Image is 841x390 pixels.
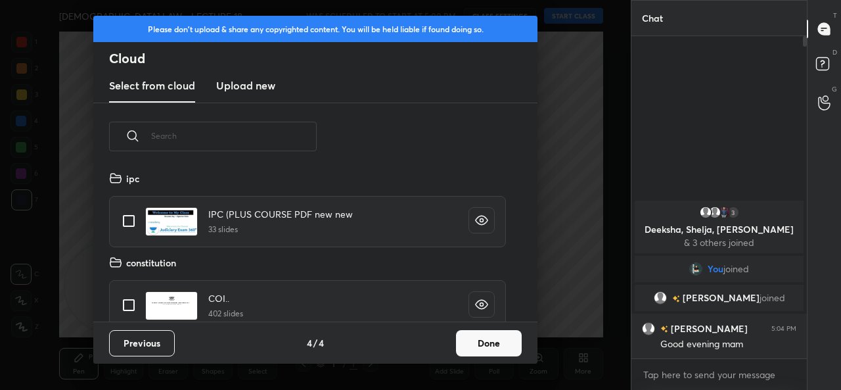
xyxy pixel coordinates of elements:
[216,78,275,93] h3: Upload new
[771,325,796,333] div: 5:04 PM
[723,264,749,274] span: joined
[643,237,796,248] p: & 3 others joined
[109,78,195,93] h3: Select from cloud
[660,338,796,351] div: Good evening mam
[313,336,317,350] h4: /
[717,206,731,219] img: ab8050b41fe8442bb1f30a5454b4894c.jpg
[683,293,760,303] span: [PERSON_NAME]
[660,326,668,333] img: no-rating-badge.077c3623.svg
[126,256,176,270] h4: constitution
[93,16,537,42] div: Please don't upload & share any copyrighted content. You will be held liable if found doing so.
[708,264,723,274] span: You
[833,11,837,20] p: T
[727,206,740,219] div: 3
[208,224,353,235] h5: 33 slides
[689,262,702,276] img: 16fc8399e35e4673a8d101a187aba7c3.jpg
[145,291,198,320] img: 1742469241OKAJE6.pdf
[672,295,680,303] img: no-rating-badge.077c3623.svg
[307,336,312,350] h4: 4
[832,47,837,57] p: D
[126,172,139,185] h4: ipc
[145,207,198,236] img: 1629577020YDIJN1.pdf
[760,293,785,303] span: joined
[93,166,522,322] div: grid
[631,198,807,359] div: grid
[151,108,317,164] input: Search
[643,224,796,235] p: Deeksha, Shelja, [PERSON_NAME]
[708,206,721,219] img: default.png
[631,1,673,36] p: Chat
[642,322,655,335] img: default.png
[456,330,522,356] button: Done
[208,308,243,320] h5: 402 slides
[654,291,667,305] img: default.png
[208,207,353,221] h4: IPC (PLUS COURSE PDF new new
[109,330,175,356] button: Previous
[832,84,837,94] p: G
[208,291,243,305] h4: COI..
[109,50,537,67] h2: Cloud
[668,322,748,335] h6: [PERSON_NAME]
[319,336,324,350] h4: 4
[699,206,712,219] img: default.png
